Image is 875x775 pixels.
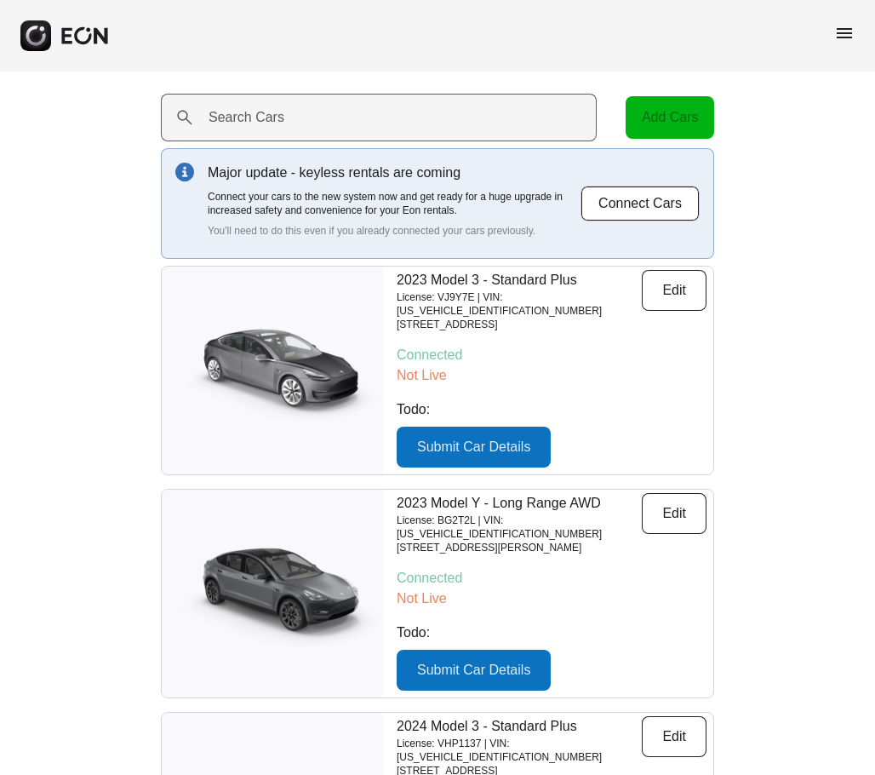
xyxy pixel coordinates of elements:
[397,345,706,365] p: Connected
[397,365,706,386] p: Not Live
[175,163,194,181] img: info
[209,107,284,128] label: Search Cars
[397,541,642,554] p: [STREET_ADDRESS][PERSON_NAME]
[208,224,580,238] p: You'll need to do this even if you already connected your cars previously.
[397,737,642,764] p: License: VHP1137 | VIN: [US_VEHICLE_IDENTIFICATION_NUMBER]
[642,716,706,757] button: Edit
[397,290,642,318] p: License: VJ9Y7E | VIN: [US_VEHICLE_IDENTIFICATION_NUMBER]
[397,493,642,514] p: 2023 Model Y - Long Range AWD
[397,427,551,468] button: Submit Car Details
[580,186,700,221] button: Connect Cars
[834,23,855,43] span: menu
[162,315,383,426] img: car
[208,190,580,217] p: Connect your cars to the new system now and get ready for a huge upgrade in increased safety and ...
[397,623,706,643] p: Todo:
[397,568,706,588] p: Connected
[397,650,551,691] button: Submit Car Details
[397,270,642,290] p: 2023 Model 3 - Standard Plus
[642,493,706,534] button: Edit
[397,399,706,420] p: Todo:
[397,716,642,737] p: 2024 Model 3 - Standard Plus
[397,588,706,609] p: Not Live
[397,514,642,541] p: License: BG2T2L | VIN: [US_VEHICLE_IDENTIFICATION_NUMBER]
[397,318,642,331] p: [STREET_ADDRESS]
[208,163,580,183] p: Major update - keyless rentals are coming
[642,270,706,311] button: Edit
[162,538,383,649] img: car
